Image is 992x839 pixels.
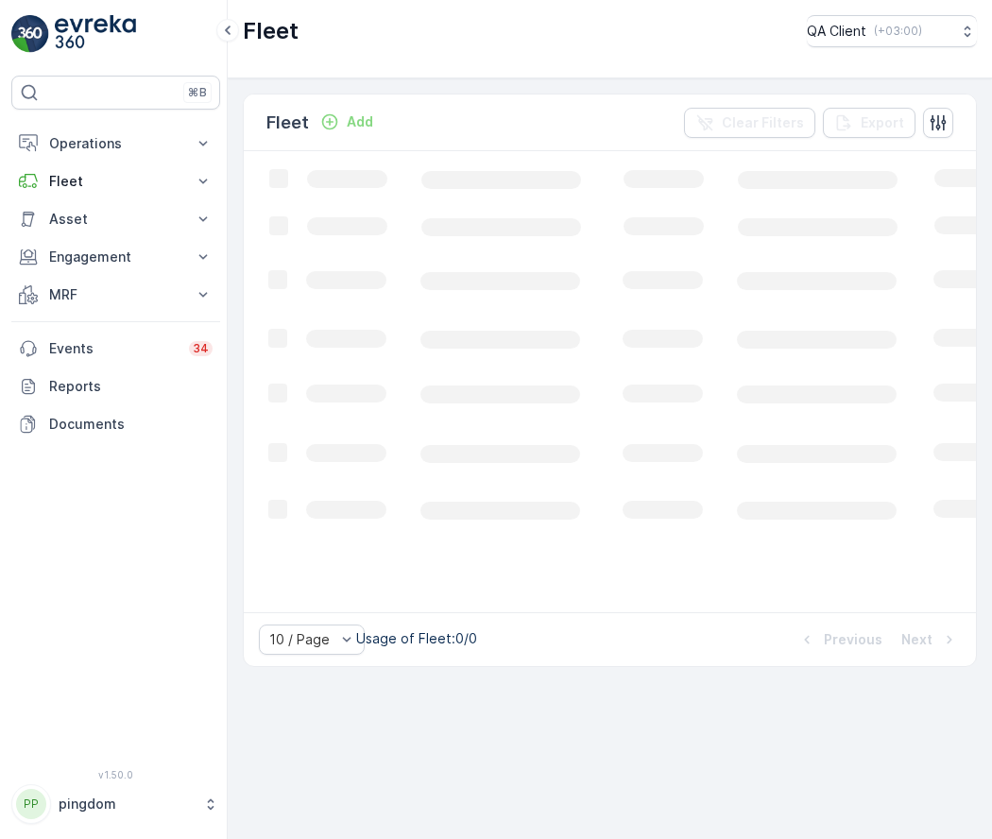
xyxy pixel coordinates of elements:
[684,108,815,138] button: Clear Filters
[243,16,299,46] p: Fleet
[188,85,207,100] p: ⌘B
[11,238,220,276] button: Engagement
[11,125,220,163] button: Operations
[313,111,381,133] button: Add
[807,15,977,47] button: QA Client(+03:00)
[55,15,136,53] img: logo_light-DOdMpM7g.png
[49,415,213,434] p: Documents
[11,163,220,200] button: Fleet
[901,630,932,649] p: Next
[49,377,213,396] p: Reports
[59,795,194,813] p: pingdom
[824,630,882,649] p: Previous
[11,276,220,314] button: MRF
[49,339,178,358] p: Events
[795,628,884,651] button: Previous
[266,110,309,136] p: Fleet
[874,24,922,39] p: ( +03:00 )
[861,113,904,132] p: Export
[11,368,220,405] a: Reports
[49,285,182,304] p: MRF
[11,15,49,53] img: logo
[49,172,182,191] p: Fleet
[11,784,220,824] button: PPpingdom
[899,628,961,651] button: Next
[356,629,477,648] p: Usage of Fleet : 0/0
[11,200,220,238] button: Asset
[347,112,373,131] p: Add
[823,108,915,138] button: Export
[49,134,182,153] p: Operations
[722,113,804,132] p: Clear Filters
[11,330,220,368] a: Events34
[49,248,182,266] p: Engagement
[807,22,866,41] p: QA Client
[16,789,46,819] div: PP
[49,210,182,229] p: Asset
[11,405,220,443] a: Documents
[11,769,220,780] span: v 1.50.0
[193,341,209,356] p: 34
